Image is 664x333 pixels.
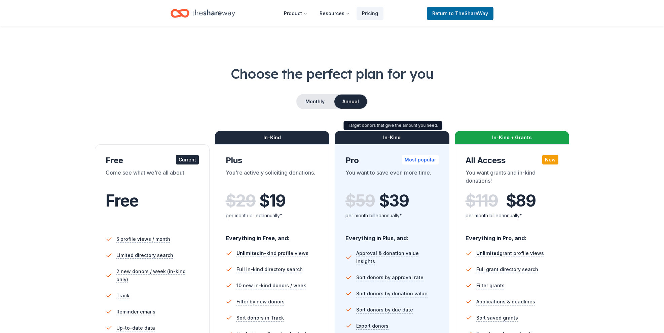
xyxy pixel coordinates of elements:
[116,267,199,284] span: 2 new donors / week (in-kind only)
[356,290,428,298] span: Sort donors by donation value
[476,314,518,322] span: Sort saved grants
[297,95,333,109] button: Monthly
[357,7,383,20] a: Pricing
[279,5,383,21] nav: Main
[116,308,155,316] span: Reminder emails
[236,250,308,256] span: in-kind profile views
[226,228,319,243] div: Everything in Free, and:
[314,7,355,20] button: Resources
[476,298,535,306] span: Applications & deadlines
[106,191,139,211] span: Free
[226,155,319,166] div: Plus
[466,169,559,187] div: You want grants and in-kind donations!
[345,228,439,243] div: Everything in Plus, and:
[171,5,235,21] a: Home
[236,265,303,273] span: Full in-kind directory search
[344,121,442,130] div: Target donors that give the amount you need.
[259,191,286,210] span: $ 19
[356,322,389,330] span: Export donors
[226,212,319,220] div: per month billed annually*
[542,155,558,164] div: New
[432,9,488,17] span: Return
[449,10,488,16] span: to TheShareWay
[226,169,319,187] div: You're actively soliciting donations.
[476,250,544,256] span: grant profile views
[427,7,493,20] a: Returnto TheShareWay
[116,292,130,300] span: Track
[455,131,569,144] div: In-Kind + Grants
[116,251,173,259] span: Limited directory search
[116,235,170,243] span: 5 profile views / month
[215,131,330,144] div: In-Kind
[466,228,559,243] div: Everything in Pro, and:
[476,282,505,290] span: Filter grants
[345,212,439,220] div: per month billed annually*
[236,314,284,322] span: Sort donors in Track
[466,155,559,166] div: All Access
[236,298,285,306] span: Filter by new donors
[27,64,637,83] h1: Choose the perfect plan for you
[106,155,199,166] div: Free
[116,324,155,332] span: Up-to-date data
[476,250,500,256] span: Unlimited
[356,249,439,265] span: Approval & donation value insights
[476,265,538,273] span: Full grant directory search
[356,273,423,282] span: Sort donors by approval rate
[279,7,313,20] button: Product
[402,155,439,164] div: Most popular
[335,131,449,144] div: In-Kind
[345,155,439,166] div: Pro
[106,169,199,187] div: Come see what we're all about.
[379,191,409,210] span: $ 39
[506,191,536,210] span: $ 89
[345,169,439,187] div: You want to save even more time.
[176,155,199,164] div: Current
[236,282,306,290] span: 10 new in-kind donors / week
[334,95,367,109] button: Annual
[236,250,260,256] span: Unlimited
[356,306,413,314] span: Sort donors by due date
[466,212,559,220] div: per month billed annually*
